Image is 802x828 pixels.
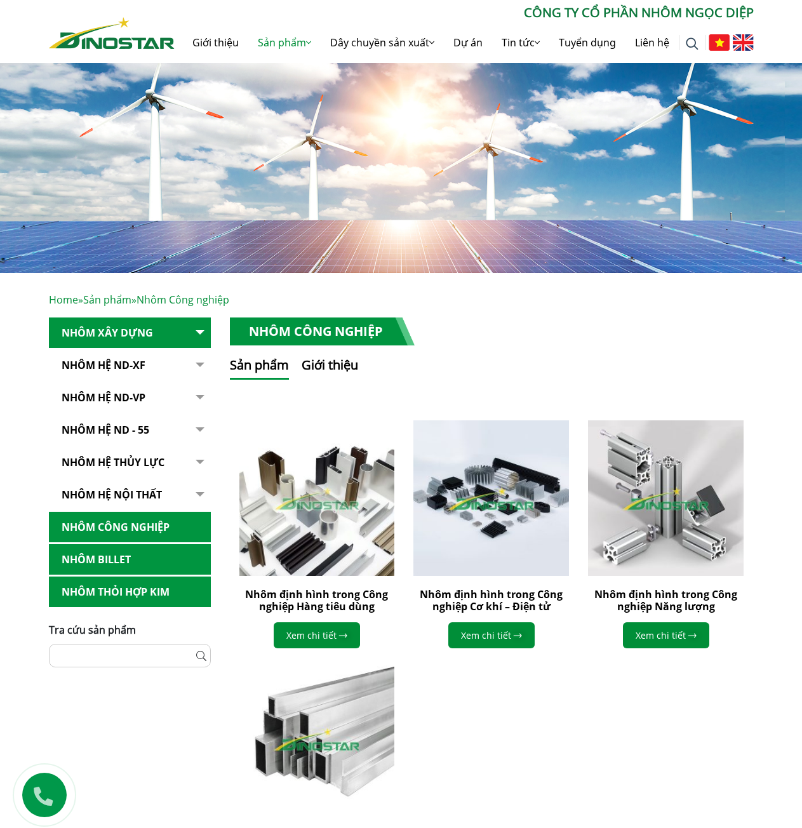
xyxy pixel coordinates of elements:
a: Nhôm Hệ ND-XF [49,350,211,381]
p: CÔNG TY CỔ PHẦN NHÔM NGỌC DIỆP [175,3,754,22]
a: Dự án [444,22,492,63]
span: Tra cứu sản phẩm [49,623,136,637]
img: Nhôm Dinostar [49,17,175,49]
button: Sản phẩm [230,356,289,380]
img: Nhôm định hình trong Công nghiệp Hàng tiêu dùng [239,420,395,576]
a: Tuyển dụng [549,22,625,63]
a: Liên hệ [625,22,679,63]
img: English [733,34,754,51]
span: » » [49,293,229,307]
a: Sản phẩm [248,22,321,63]
a: Giới thiệu [183,22,248,63]
a: Sản phẩm [83,293,131,307]
a: NHÔM HỆ ND - 55 [49,415,211,446]
img: search [686,37,698,50]
a: Home [49,293,78,307]
a: Xem chi tiết [448,622,535,648]
a: Nhôm định hình trong Công nghiệp Năng lượng [594,587,737,613]
a: Nhôm Hệ ND-VP [49,382,211,413]
img: Nhôm định hình trong Công nghiệp Vận tải [239,661,395,817]
img: Nhôm định hình trong Công nghiệp Năng lượng [588,420,744,576]
a: Nhôm hệ nội thất [49,479,211,511]
img: Tiếng Việt [709,34,730,51]
a: Dây chuyền sản xuất [321,22,444,63]
a: Nhôm hệ thủy lực [49,447,211,478]
a: Nhôm Thỏi hợp kim [49,577,211,608]
a: Nhôm định hình trong Công nghiệp Cơ khí – Điện tử [420,587,563,613]
img: Nhôm định hình trong Công nghiệp Cơ khí – Điện tử [413,420,569,576]
a: Xem chi tiết [623,622,709,648]
h1: Nhôm Công nghiệp [230,317,415,345]
button: Giới thiệu [302,356,358,380]
a: Xem chi tiết [274,622,360,648]
a: Nhôm Xây dựng [49,317,211,349]
a: Nhôm Công nghiệp [49,512,211,543]
a: Tin tức [492,22,549,63]
span: Nhôm Công nghiệp [137,293,229,307]
a: Nhôm định hình trong Công nghiệp Hàng tiêu dùng [245,587,388,613]
a: Nhôm Billet [49,544,211,575]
